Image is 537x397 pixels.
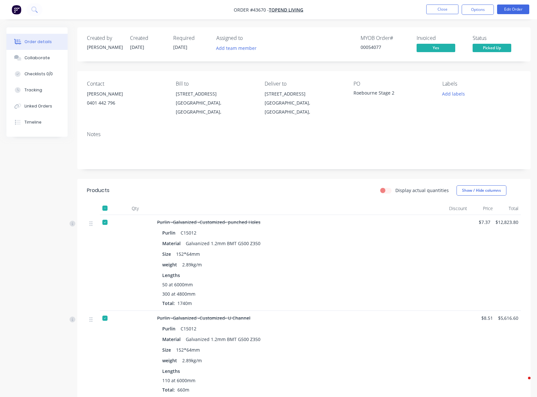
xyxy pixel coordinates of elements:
[395,187,449,194] label: Display actual quantities
[444,202,470,215] div: Discount
[174,345,203,355] div: 152*64mm
[162,356,180,365] div: weight
[6,66,68,82] button: Checklists 0/0
[162,300,175,306] span: Total:
[87,35,122,41] div: Created by
[162,239,183,248] div: Material
[24,119,42,125] div: Timeline
[417,35,465,41] div: Invoiced
[176,89,254,116] div: [STREET_ADDRESS][GEOGRAPHIC_DATA], [GEOGRAPHIC_DATA],
[174,249,203,259] div: 152*64mm
[162,272,180,279] span: Lengths
[162,345,174,355] div: Size
[353,89,432,98] div: Roebourne Stage 2
[216,44,260,52] button: Add team member
[462,5,494,15] button: Options
[473,35,521,41] div: Status
[87,89,165,98] div: [PERSON_NAME]
[457,185,506,196] button: Show / Hide columns
[162,281,193,288] span: 50 at 6000mm
[162,335,183,344] div: Material
[87,89,165,110] div: [PERSON_NAME]0401 442 796
[183,335,263,344] div: Galvanized 1.2mm BMT G500 Z350
[213,44,260,52] button: Add team member
[173,44,187,50] span: [DATE]
[265,89,343,98] div: [STREET_ADDRESS]
[265,98,343,116] div: [GEOGRAPHIC_DATA], [GEOGRAPHIC_DATA],
[426,5,458,14] button: Close
[473,44,511,53] button: Picked Up
[87,98,165,107] div: 0401 442 796
[24,87,42,93] div: Tracking
[470,202,495,215] div: Price
[162,324,178,333] div: Purlin
[24,71,53,77] div: Checklists 0/0
[442,81,521,87] div: Labels
[6,50,68,66] button: Collaborate
[180,356,204,365] div: 2.89kg/m
[178,228,199,237] div: C15012
[176,98,254,116] div: [GEOGRAPHIC_DATA], [GEOGRAPHIC_DATA],
[472,315,493,321] span: $8.51
[175,387,192,393] span: 660m
[12,5,21,14] img: Factory
[265,89,343,116] div: [STREET_ADDRESS][GEOGRAPHIC_DATA], [GEOGRAPHIC_DATA],
[157,315,250,321] span: Purlin -Galvanized -Customized- U Channel
[162,387,175,393] span: Total:
[6,82,68,98] button: Tracking
[116,202,155,215] div: Qty
[269,7,303,13] a: Topend Living
[234,7,269,13] span: Order #43670 -
[87,131,521,137] div: Notes
[24,39,52,45] div: Order details
[130,44,144,50] span: [DATE]
[417,44,455,52] span: Yes
[6,98,68,114] button: Linked Orders
[495,219,518,226] span: $12,823.80
[162,249,174,259] div: Size
[6,34,68,50] button: Order details
[175,300,194,306] span: 1740m
[162,291,195,297] span: 300 at 4800mm
[87,81,165,87] div: Contact
[87,44,122,51] div: [PERSON_NAME]
[361,35,409,41] div: MYOB Order #
[173,35,209,41] div: Required
[353,81,432,87] div: PO
[498,315,518,321] span: $5,616.60
[162,228,178,237] div: Purlin
[176,81,254,87] div: Bill to
[473,44,511,52] span: Picked Up
[497,5,529,14] button: Edit Order
[183,239,263,248] div: Galvanized 1.2mm BMT G500 Z350
[162,377,195,384] span: 110 at 6000mm
[130,35,165,41] div: Created
[176,89,254,98] div: [STREET_ADDRESS]
[361,44,409,51] div: 00054077
[6,114,68,130] button: Timeline
[439,89,468,98] button: Add labels
[216,35,281,41] div: Assigned to
[24,55,50,61] div: Collaborate
[24,103,52,109] div: Linked Orders
[471,219,491,226] span: $7.37
[265,81,343,87] div: Deliver to
[157,219,260,225] span: Purlin -Galvanized -Customized- punched Holes
[515,375,531,391] iframe: Intercom live chat
[162,368,180,374] span: Lengths
[178,324,199,333] div: C15012
[495,202,521,215] div: Total
[180,260,204,269] div: 2.89kg/m
[162,260,180,269] div: weight
[87,187,109,194] div: Products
